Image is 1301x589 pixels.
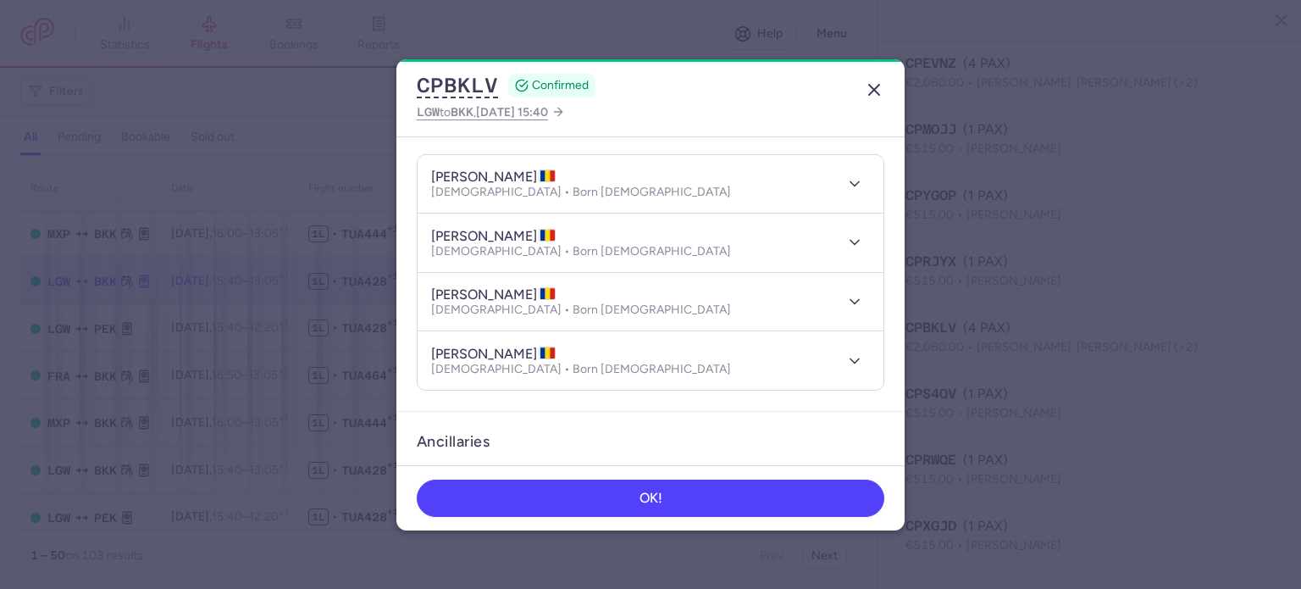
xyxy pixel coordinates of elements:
[417,102,565,123] a: LGWtoBKK,[DATE] 15:40
[417,480,884,517] button: OK!
[431,303,731,317] p: [DEMOGRAPHIC_DATA] • Born [DEMOGRAPHIC_DATA]
[431,245,731,258] p: [DEMOGRAPHIC_DATA] • Born [DEMOGRAPHIC_DATA]
[639,491,662,506] span: OK!
[431,186,731,199] p: [DEMOGRAPHIC_DATA] • Born [DEMOGRAPHIC_DATA]
[532,77,589,94] span: CONFIRMED
[431,363,731,376] p: [DEMOGRAPHIC_DATA] • Born [DEMOGRAPHIC_DATA]
[451,105,473,119] span: BKK
[417,432,884,452] h3: Ancillaries
[431,286,556,303] h4: [PERSON_NAME]
[431,346,556,363] h4: [PERSON_NAME]
[476,105,548,119] span: [DATE] 15:40
[417,73,498,98] button: CPBKLV
[417,105,440,119] span: LGW
[417,102,548,123] span: to ,
[431,228,556,245] h4: [PERSON_NAME]
[431,169,556,186] h4: [PERSON_NAME]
